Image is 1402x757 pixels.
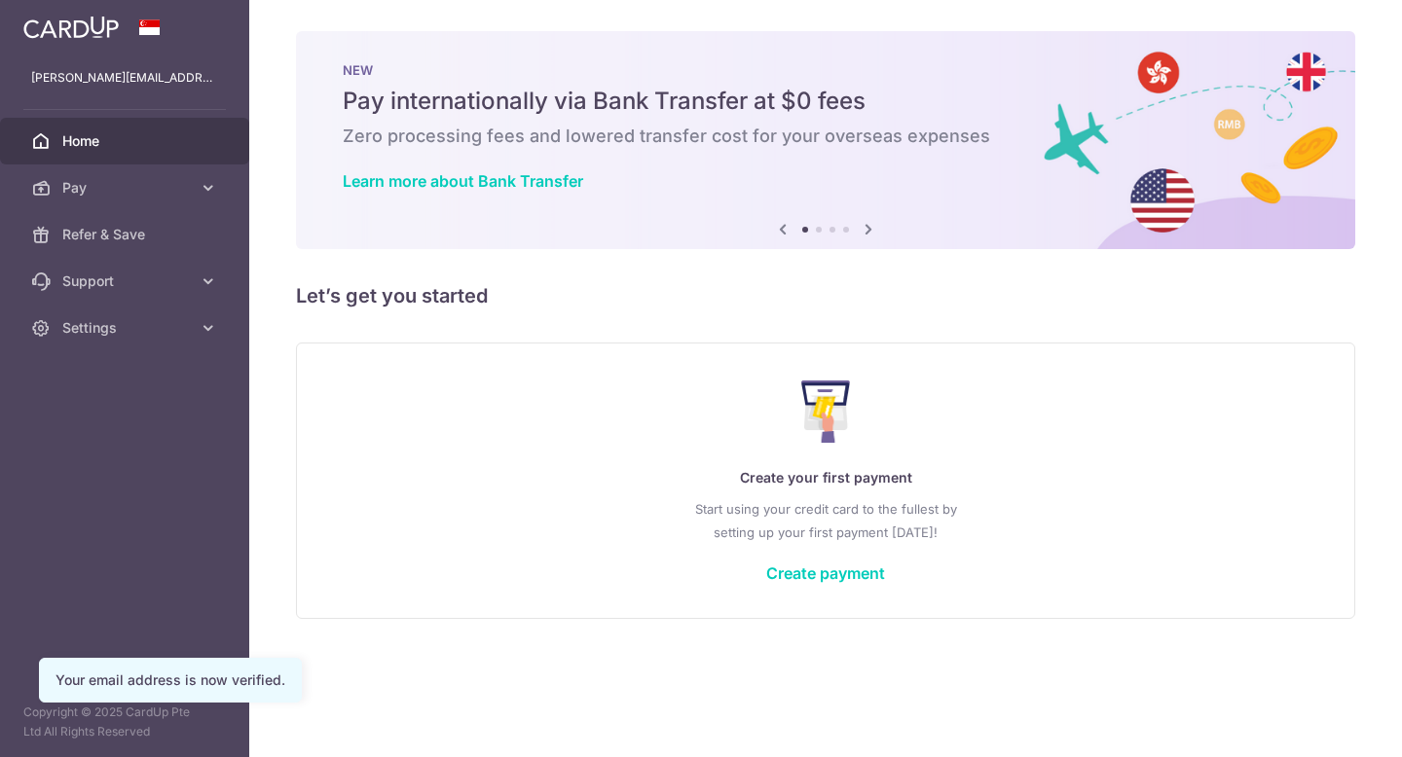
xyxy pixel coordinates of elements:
[296,31,1355,249] img: Bank transfer banner
[62,178,191,198] span: Pay
[343,62,1309,78] p: NEW
[336,497,1315,544] p: Start using your credit card to the fullest by setting up your first payment [DATE]!
[336,466,1315,489] p: Create your first payment
[62,271,191,291] span: Support
[343,125,1309,148] h6: Zero processing fees and lowered transfer cost for your overseas expenses
[343,171,583,191] a: Learn more about Bank Transfer
[55,670,285,690] div: Your email address is now verified.
[62,225,191,244] span: Refer & Save
[62,131,191,151] span: Home
[801,380,851,443] img: Make Payment
[296,280,1355,311] h5: Let’s get you started
[62,318,191,338] span: Settings
[343,86,1309,117] h5: Pay internationally via Bank Transfer at $0 fees
[766,563,885,583] a: Create payment
[31,68,218,88] p: [PERSON_NAME][EMAIL_ADDRESS][DOMAIN_NAME]
[23,16,119,39] img: CardUp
